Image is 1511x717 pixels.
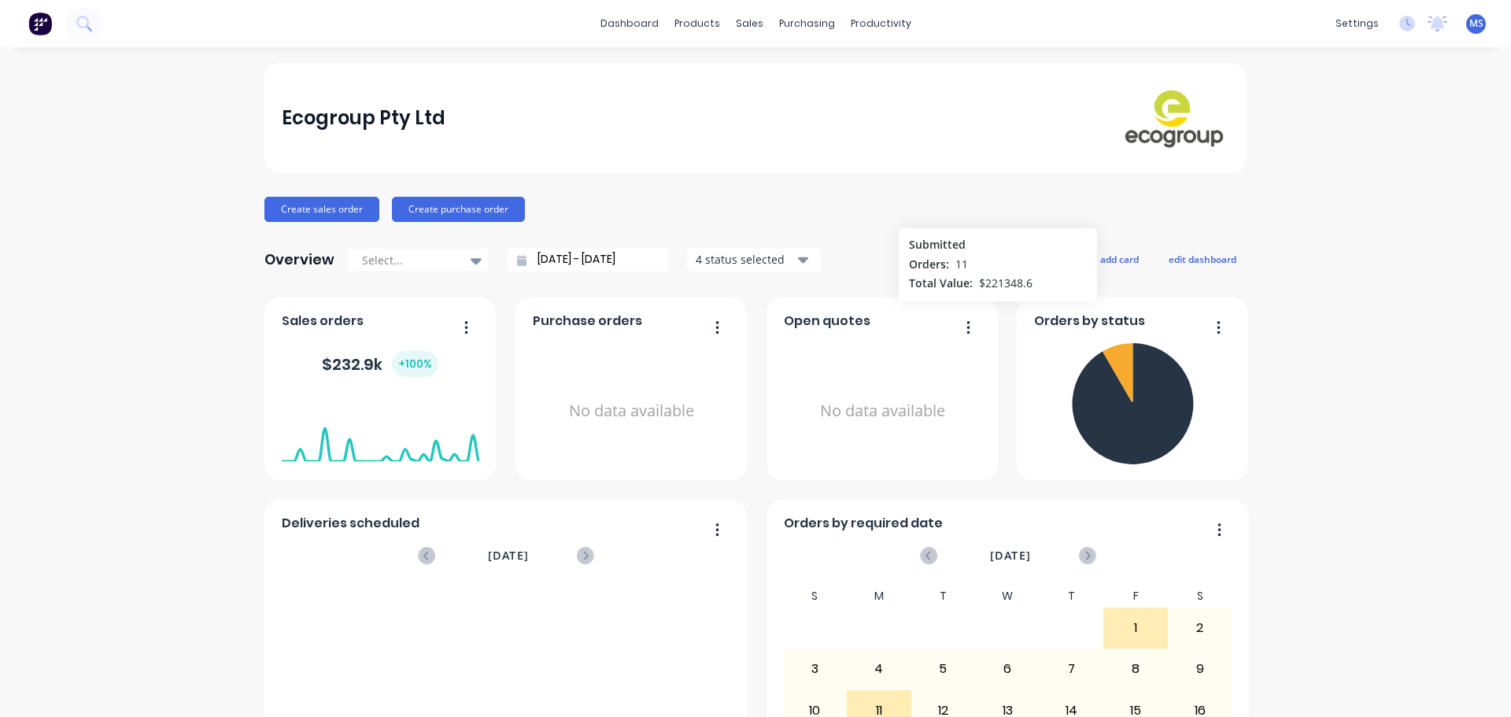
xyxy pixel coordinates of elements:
[1169,649,1232,689] div: 9
[1158,249,1247,269] button: edit dashboard
[28,12,52,35] img: Factory
[728,12,771,35] div: sales
[322,351,438,377] div: $ 232.9k
[1040,649,1103,689] div: 7
[843,12,919,35] div: productivity
[264,244,334,275] div: Overview
[990,547,1031,564] span: [DATE]
[1469,17,1483,31] span: MS
[282,312,364,331] span: Sales orders
[771,12,843,35] div: purchasing
[533,312,642,331] span: Purchase orders
[976,649,1039,689] div: 6
[783,585,848,608] div: S
[1034,312,1145,331] span: Orders by status
[1040,585,1104,608] div: T
[1119,87,1229,149] img: Ecogroup Pty Ltd
[282,102,445,134] div: Ecogroup Pty Ltd
[912,649,975,689] div: 5
[784,514,943,533] span: Orders by required date
[593,12,667,35] a: dashboard
[784,312,870,331] span: Open quotes
[488,547,529,564] span: [DATE]
[696,251,795,268] div: 4 status selected
[911,585,976,608] div: T
[1328,12,1387,35] div: settings
[392,351,438,377] div: + 100 %
[784,649,847,689] div: 3
[848,649,911,689] div: 4
[667,12,728,35] div: products
[392,197,525,222] button: Create purchase order
[1168,585,1232,608] div: S
[847,585,911,608] div: M
[1169,608,1232,648] div: 2
[1104,608,1167,648] div: 1
[687,248,821,272] button: 4 status selected
[784,337,981,486] div: No data available
[533,337,730,486] div: No data available
[975,585,1040,608] div: W
[1103,585,1168,608] div: F
[264,197,379,222] button: Create sales order
[1090,249,1149,269] button: add card
[1104,649,1167,689] div: 8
